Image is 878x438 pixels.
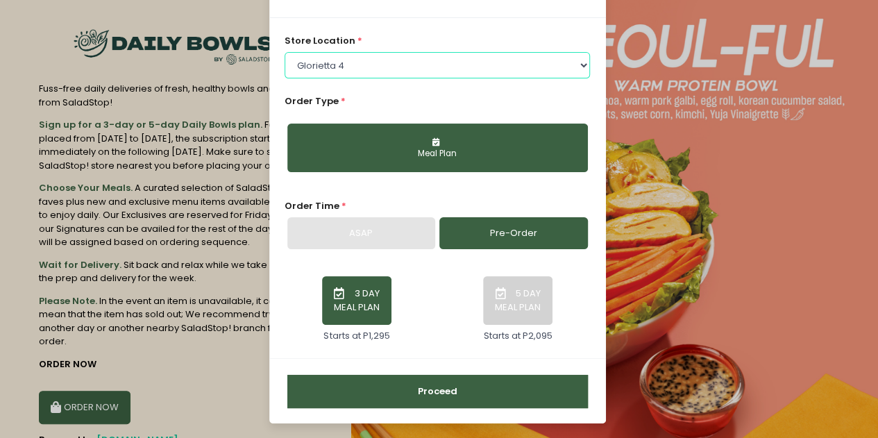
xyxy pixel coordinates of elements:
button: Proceed [287,375,588,408]
div: Meal Plan [297,148,578,160]
span: store location [285,34,355,47]
span: Order Time [285,199,339,212]
a: Pre-Order [439,217,587,249]
div: Starts at P2,095 [484,329,552,343]
button: 5 DAY MEAL PLAN [483,276,552,325]
div: Starts at P1,295 [323,329,389,343]
button: 3 DAY MEAL PLAN [322,276,391,325]
button: Meal Plan [287,124,588,172]
span: Order Type [285,94,339,108]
